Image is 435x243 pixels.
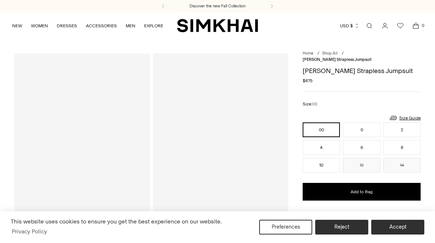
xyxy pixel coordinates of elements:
[408,18,423,33] a: Open cart modal
[377,18,392,33] a: Go to the account page
[259,220,312,235] button: Preferences
[303,51,313,56] a: Home
[303,183,421,201] button: Add to Bag
[420,22,426,29] span: 0
[317,51,319,57] div: /
[393,18,408,33] a: Wishlist
[11,226,48,237] a: Privacy Policy (opens in a new tab)
[315,220,368,235] button: Reject
[303,122,340,137] button: 00
[303,77,313,84] span: $875
[303,51,421,63] nav: breadcrumbs
[351,189,373,195] span: Add to Bag
[383,140,421,155] button: 8
[57,18,77,34] a: DRESSES
[303,140,340,155] button: 4
[342,51,344,57] div: /
[144,18,163,34] a: EXPLORE
[177,18,258,33] a: SIMKHAI
[343,140,380,155] button: 6
[189,3,246,9] a: Discover the new Fall Collection
[343,158,380,173] button: 12
[383,158,421,173] button: 14
[303,57,372,62] span: [PERSON_NAME] Strapless Jumpsuit
[126,18,135,34] a: MEN
[86,18,117,34] a: ACCESSORIES
[303,67,421,74] h1: [PERSON_NAME] Strapless Jumpsuit
[31,18,48,34] a: WOMEN
[383,122,421,137] button: 2
[371,220,424,235] button: Accept
[389,113,421,122] a: Size Guide
[12,18,22,34] a: NEW
[362,18,377,33] a: Open search modal
[322,51,338,56] a: Shop All
[303,158,340,173] button: 10
[312,102,317,107] span: 00
[340,18,359,34] button: USD $
[303,101,317,108] label: Size:
[11,218,222,225] span: This website uses cookies to ensure you get the best experience on our website.
[343,122,380,137] button: 0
